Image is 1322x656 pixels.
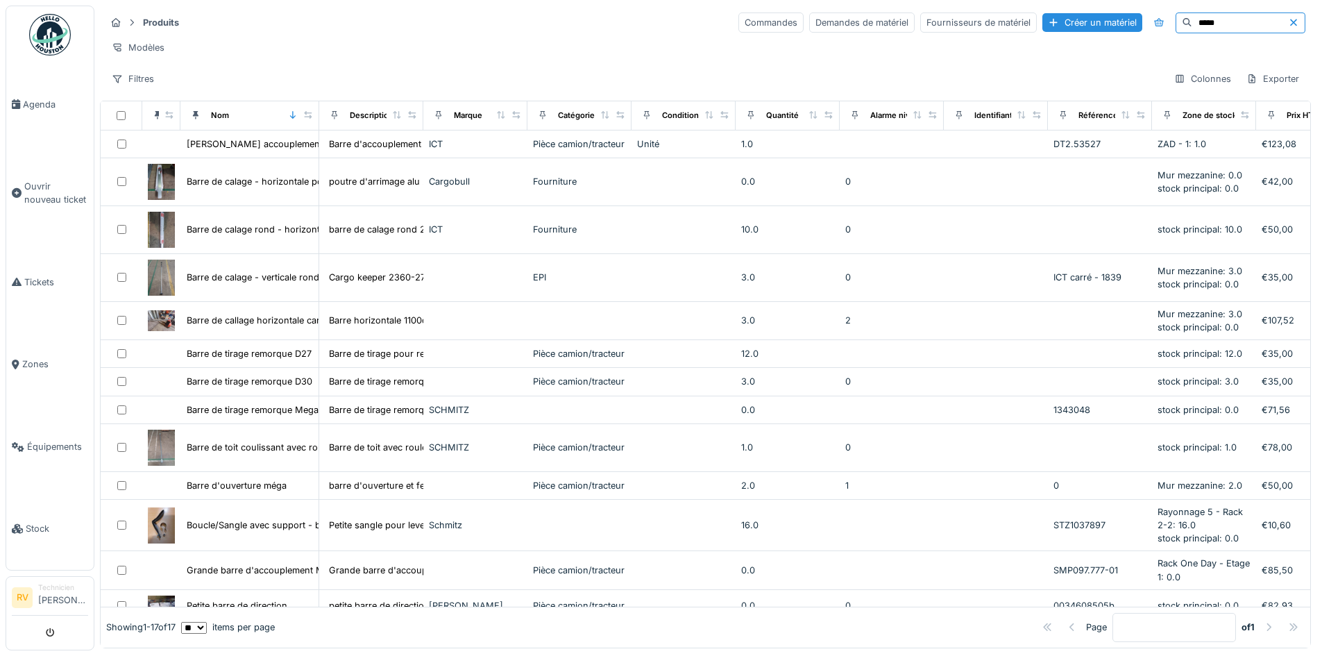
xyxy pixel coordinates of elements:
div: 2.0 [741,479,834,492]
div: Grande barre d'accouplement MB [187,564,330,577]
div: 0 [845,375,938,388]
div: [PERSON_NAME] accouplement roue [187,137,345,151]
span: stock principal: 0.0 [1158,533,1239,544]
span: Mur mezzanine: 0.0 [1158,170,1242,180]
a: Tickets [6,241,94,323]
div: Modèles [105,37,171,58]
div: Pièce camion/tracteur [533,564,626,577]
div: Page [1086,621,1107,634]
div: Barre de tirage remorque D30 [329,375,455,388]
div: Grande barre d'accouplement MB [329,564,472,577]
strong: Produits [137,16,185,29]
div: Créer un matériel [1042,13,1142,32]
div: Zone de stockage [1183,110,1251,121]
img: Badge_color-CXgf-gQk.svg [29,14,71,56]
div: 10.0 [741,223,834,236]
span: stock principal: 0.0 [1158,600,1239,611]
div: 0.0 [741,403,834,417]
div: 0 [845,175,938,188]
div: 0.0 [741,599,834,612]
div: Pièce camion/tracteur [533,347,626,360]
div: poutre d'arrimage alu 2400-27000 400dan [329,175,511,188]
div: 0034608505b [1053,599,1146,612]
span: stock principal: 10.0 [1158,224,1242,235]
img: Boucle/Sangle avec support - barre de tirage [148,507,175,544]
span: Rayonnage 5 - Rack 2-2: 16.0 [1158,507,1243,530]
div: 1 [845,479,938,492]
span: Zones [22,358,88,371]
div: 0 [845,599,938,612]
div: Pièce camion/tracteur [533,137,626,151]
span: Mur mezzanine: 3.0 [1158,266,1242,276]
div: Catégorie [558,110,595,121]
img: Barre de toit coulissant avec roulettes [148,430,175,466]
img: Barre de calage - verticale rond/carre [148,260,175,296]
img: Barre de calage - horizontale poutre [148,164,175,200]
span: stock principal: 12.0 [1158,348,1242,359]
div: Petite barre de direction [187,599,287,612]
div: SCHMITZ [429,441,522,454]
div: Nom [211,110,229,121]
div: 12.0 [741,347,834,360]
div: Référence constructeur [1078,110,1169,121]
div: Alarme niveau bas [870,110,940,121]
div: Fourniture [533,223,626,236]
div: 0 [845,441,938,454]
div: Pièce camion/tracteur [533,479,626,492]
div: Pièce camion/tracteur [533,441,626,454]
div: 1.0 [741,441,834,454]
a: RV Technicien[PERSON_NAME] [12,582,88,616]
div: Barre de tirage pour remrorque [329,347,461,360]
div: ICT carré - 1839 [1053,271,1146,284]
span: Agenda [23,98,88,111]
a: Équipements [6,405,94,488]
span: Tickets [24,276,88,289]
div: Filtres [105,69,160,89]
strong: of 1 [1242,621,1255,634]
div: Barre de tirage remorque D30 [187,375,312,388]
div: Barre de toit coulissant avec roulettes [187,441,346,454]
div: 1343048 [1053,403,1146,417]
div: 3.0 [741,314,834,327]
span: Mur mezzanine: 2.0 [1158,480,1242,491]
a: Zones [6,323,94,406]
a: Ouvrir nouveau ticket [6,146,94,242]
span: stock principal: 0.0 [1158,279,1239,289]
div: 1.0 [741,137,834,151]
div: Conditionnement [662,110,728,121]
div: Cargo keeper 2360-2720mm avec ressort Carré 23... [329,271,554,284]
div: SCHMITZ [429,403,522,417]
div: Identifiant interne [974,110,1042,121]
div: Boucle/Sangle avec support - barre de tirage [187,519,377,532]
span: Rack One Day - Etage 1: 0.0 [1158,558,1250,582]
div: Technicien [38,582,88,593]
img: Barre de callage horizontale carré [148,310,175,330]
li: [PERSON_NAME] [38,582,88,612]
span: Ouvrir nouveau ticket [24,180,88,206]
div: Fourniture [533,175,626,188]
div: items per page [181,621,275,634]
div: DT2.53527 [1053,137,1146,151]
span: stock principal: 3.0 [1158,376,1239,387]
div: Exporter [1240,69,1305,89]
div: petite barre de direction [329,599,430,612]
a: Stock [6,488,94,571]
span: Mur mezzanine: 3.0 [1158,309,1242,319]
div: Colonnes [1168,69,1237,89]
div: Barre de tirage remorque Mega [187,403,319,417]
div: Barre de toit avec roulette [329,441,437,454]
div: 0 [845,223,938,236]
div: Description [350,110,393,121]
div: 0.0 [741,564,834,577]
div: Demandes de matériel [809,12,915,33]
div: SMP097.777-01 [1053,564,1146,577]
div: Barre de calage rond - horizontale [187,223,332,236]
div: EPI [533,271,626,284]
div: Schmitz [429,519,522,532]
span: stock principal: 0.0 [1158,405,1239,415]
li: RV [12,587,33,608]
div: 0 [1053,479,1146,492]
span: stock principal: 0.0 [1158,322,1239,333]
div: Barre de calage - horizontale poutre [187,175,339,188]
div: Pièce camion/tracteur [533,375,626,388]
